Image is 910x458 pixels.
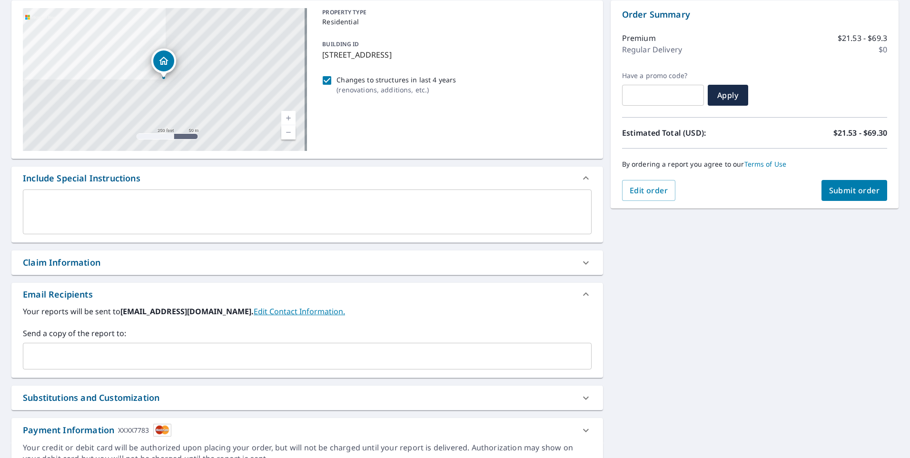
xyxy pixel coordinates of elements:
div: Substitutions and Customization [23,391,159,404]
div: Email Recipients [23,288,93,301]
p: Regular Delivery [622,44,682,55]
a: Terms of Use [744,159,787,169]
label: Have a promo code? [622,71,704,80]
p: $0 [879,44,887,55]
span: Submit order [829,185,880,196]
div: Claim Information [23,256,100,269]
div: Email Recipients [11,283,603,306]
p: [STREET_ADDRESS] [322,49,587,60]
button: Edit order [622,180,676,201]
p: ( renovations, additions, etc. ) [336,85,456,95]
p: Changes to structures in last 4 years [336,75,456,85]
div: XXXX7783 [118,424,149,437]
p: By ordering a report you agree to our [622,160,887,169]
a: Current Level 17, Zoom In [281,111,296,125]
p: Residential [322,17,587,27]
div: Substitutions and Customization [11,386,603,410]
label: Your reports will be sent to [23,306,592,317]
p: PROPERTY TYPE [322,8,587,17]
p: $21.53 - $69.30 [833,127,887,139]
div: Payment InformationXXXX7783cardImage [11,418,603,442]
div: Include Special Instructions [11,167,603,189]
p: Order Summary [622,8,887,21]
div: Include Special Instructions [23,172,140,185]
p: Premium [622,32,656,44]
p: $21.53 - $69.3 [838,32,887,44]
p: BUILDING ID [322,40,359,48]
p: Estimated Total (USD): [622,127,755,139]
b: [EMAIL_ADDRESS][DOMAIN_NAME]. [120,306,254,317]
button: Submit order [821,180,888,201]
span: Apply [715,90,741,100]
div: Dropped pin, building 1, Residential property, 2808 Willow Ln Melissa, TX 75454 [151,49,176,78]
label: Send a copy of the report to: [23,328,592,339]
div: Payment Information [23,424,171,437]
img: cardImage [153,424,171,437]
a: Current Level 17, Zoom Out [281,125,296,139]
div: Claim Information [11,250,603,275]
button: Apply [708,85,748,106]
a: EditContactInfo [254,306,345,317]
span: Edit order [630,185,668,196]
